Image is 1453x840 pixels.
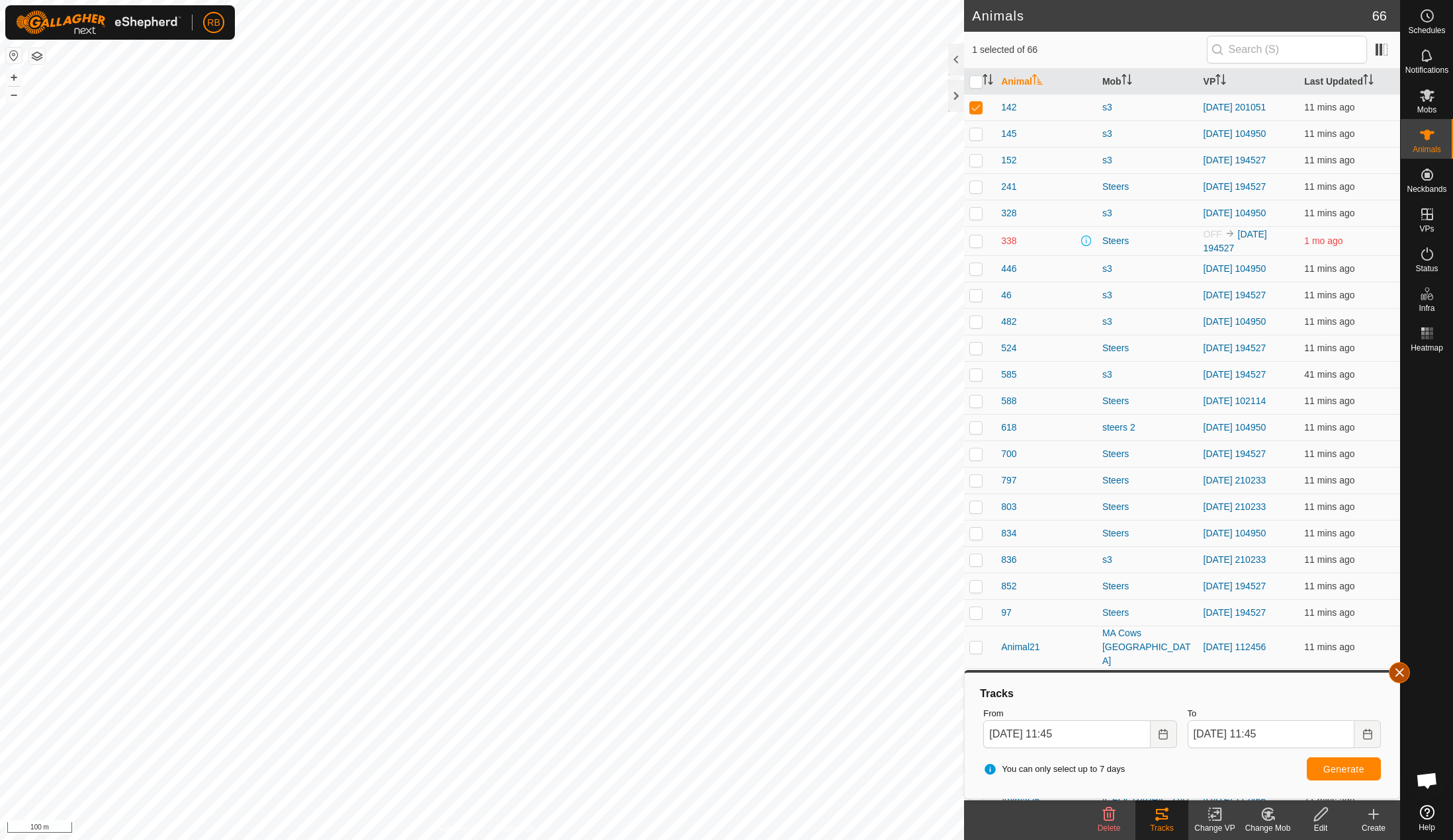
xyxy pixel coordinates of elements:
span: 9 Sept 2025, 11:33 am [1304,102,1354,112]
div: Tracks [978,686,1386,702]
th: Last Updated [1299,69,1400,95]
span: RB [207,16,220,30]
span: 9 Sept 2025, 11:33 am [1304,128,1354,139]
a: Help [1401,800,1453,837]
span: 9 Sept 2025, 11:33 am [1304,181,1354,192]
span: 9 Sept 2025, 11:33 am [1304,475,1354,485]
div: Tracks [1135,822,1188,834]
span: 328 [1001,206,1016,220]
span: 9 Sept 2025, 11:33 am [1304,263,1354,274]
a: [DATE] 104950 [1204,316,1266,327]
div: Steers [1102,394,1193,408]
p-sorticon: Activate to sort [1122,76,1132,87]
a: [DATE] 104950 [1204,263,1266,274]
div: Steers [1102,474,1193,487]
span: Heatmap [1411,344,1443,352]
a: [DATE] 194527 [1204,155,1266,165]
div: s3 [1102,127,1193,141]
div: MA Cows [GEOGRAPHIC_DATA] [1102,626,1193,668]
a: [DATE] 102114 [1204,396,1266,406]
span: 9 Sept 2025, 11:34 am [1304,795,1354,806]
button: + [6,69,22,85]
th: Mob [1097,69,1198,95]
div: Steers [1102,180,1193,194]
div: Change Mob [1241,822,1294,834]
button: Choose Date [1151,720,1177,748]
span: 9 Sept 2025, 11:03 am [1304,369,1354,380]
p-sorticon: Activate to sort [1363,76,1374,87]
img: Gallagher Logo [16,11,181,34]
a: [DATE] 194527 [1204,448,1266,459]
p-sorticon: Activate to sort [1032,76,1043,87]
th: Animal [996,69,1097,95]
div: s3 [1102,553,1193,567]
div: Create [1347,822,1400,834]
span: Mobs [1417,106,1436,114]
a: [DATE] 104950 [1204,208,1266,218]
span: 9 Sept 2025, 11:33 am [1304,528,1354,538]
span: 9 Sept 2025, 11:33 am [1304,422,1354,433]
span: 9 Sept 2025, 11:33 am [1304,607,1354,618]
div: Open chat [1407,761,1447,800]
div: s3 [1102,315,1193,329]
span: Help [1419,823,1435,831]
a: [DATE] 104950 [1204,128,1266,139]
label: To [1188,707,1381,720]
input: Search (S) [1207,36,1367,63]
span: 46 [1001,288,1012,302]
button: Choose Date [1354,720,1381,748]
a: [DATE] 194527 [1204,290,1266,300]
span: VPs [1419,225,1434,233]
span: Schedules [1408,26,1445,34]
span: 9 Sept 2025, 11:33 am [1304,581,1354,591]
a: [DATE] 194527 [1204,229,1267,253]
span: 585 [1001,368,1016,382]
span: 27 July 2025, 9:03 am [1304,235,1343,246]
span: Neckbands [1407,185,1446,193]
div: Steers [1102,526,1193,540]
span: 588 [1001,394,1016,408]
a: [DATE] 194527 [1204,369,1266,380]
a: Privacy Policy [430,823,480,835]
span: Animal21 [1001,640,1039,654]
a: [DATE] 104950 [1204,422,1266,433]
a: [DATE] 194527 [1204,581,1266,591]
a: [DATE] 210233 [1204,554,1266,565]
div: s3 [1102,206,1193,220]
span: 797 [1001,474,1016,487]
a: [DATE] 210233 [1204,475,1266,485]
div: Edit [1294,822,1347,834]
div: Steers [1102,579,1193,593]
span: Infra [1419,304,1434,312]
span: 803 [1001,500,1016,514]
span: Delete [1098,823,1121,833]
span: 9 Sept 2025, 11:33 am [1304,155,1354,165]
span: 9 Sept 2025, 11:33 am [1304,290,1354,300]
span: 97 [1001,606,1012,620]
span: 338 [1001,234,1016,248]
span: 524 [1001,341,1016,355]
span: 618 [1001,421,1016,435]
span: Status [1415,265,1438,273]
span: Animals [1413,146,1441,153]
img: to [1225,228,1235,239]
span: 9 Sept 2025, 11:33 am [1304,396,1354,406]
span: 66 [1372,6,1387,26]
a: Contact Us [495,823,534,835]
span: 852 [1001,579,1016,593]
span: OFF [1204,229,1222,239]
span: 9 Sept 2025, 11:33 am [1304,448,1354,459]
div: s3 [1102,368,1193,382]
a: [DATE] 210233 [1204,501,1266,512]
div: Change VP [1188,822,1241,834]
span: 9 Sept 2025, 11:33 am [1304,501,1354,512]
span: 834 [1001,526,1016,540]
span: 9 Sept 2025, 11:33 am [1304,316,1354,327]
p-sorticon: Activate to sort [983,76,993,87]
a: [DATE] 201051 [1204,102,1266,112]
span: 482 [1001,315,1016,329]
a: [DATE] 194527 [1204,607,1266,618]
span: 9 Sept 2025, 11:33 am [1304,554,1354,565]
span: 9 Sept 2025, 11:33 am [1304,343,1354,353]
p-sorticon: Activate to sort [1215,76,1226,87]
